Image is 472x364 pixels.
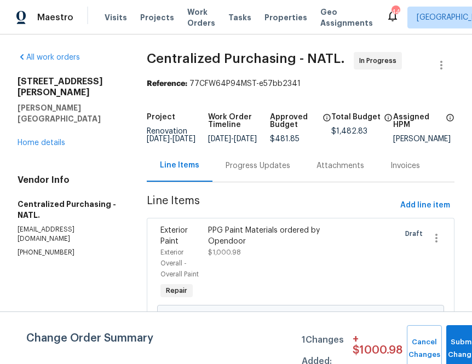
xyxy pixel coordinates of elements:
[228,14,251,21] span: Tasks
[160,227,188,245] span: Exterior Paint
[147,113,175,121] h5: Project
[405,228,427,239] span: Draft
[187,7,215,28] span: Work Orders
[208,135,257,143] span: -
[390,160,420,171] div: Invoices
[18,54,80,61] a: All work orders
[18,225,120,244] p: [EMAIL_ADDRESS][DOMAIN_NAME]
[18,102,120,124] h5: [PERSON_NAME][GEOGRAPHIC_DATA]
[393,113,443,129] h5: Assigned HPM
[208,249,241,256] span: $1,000.98
[264,12,307,23] span: Properties
[226,160,290,171] div: Progress Updates
[160,249,199,278] span: Exterior Overall - Overall Paint
[140,12,174,23] span: Projects
[392,7,399,18] div: 440
[396,195,454,216] button: Add line item
[208,135,231,143] span: [DATE]
[172,135,195,143] span: [DATE]
[208,225,321,247] div: PPG Paint Materials ordered by Opendoor
[18,175,120,186] h4: Vendor Info
[147,78,455,89] div: 77CFW64P94MST-e57bb2341
[400,199,450,212] span: Add line item
[162,285,192,296] span: Repair
[18,76,120,98] h2: [STREET_ADDRESS][PERSON_NAME]
[147,52,345,65] span: Centralized Purchasing - NATL.
[234,135,257,143] span: [DATE]
[316,160,364,171] div: Attachments
[270,113,320,129] h5: Approved Budget
[208,113,270,129] h5: Work Order Timeline
[359,55,401,66] span: In Progress
[18,139,65,147] a: Home details
[393,135,455,143] div: [PERSON_NAME]
[18,248,120,257] p: [PHONE_NUMBER]
[160,160,199,171] div: Line Items
[147,128,195,143] span: Renovation
[412,336,436,361] span: Cancel Changes
[147,135,170,143] span: [DATE]
[147,195,396,216] span: Line Items
[331,128,367,135] span: $1,482.83
[147,80,187,88] b: Reference:
[320,7,373,28] span: Geo Assignments
[446,113,454,135] span: The hpm assigned to this work order.
[105,12,127,23] span: Visits
[147,135,195,143] span: -
[270,135,300,143] span: $481.85
[331,113,381,121] h5: Total Budget
[384,113,393,128] span: The total cost of line items that have been proposed by Opendoor. This sum includes line items th...
[323,113,331,135] span: The total cost of line items that have been approved by both Opendoor and the Trade Partner. This...
[37,12,73,23] span: Maestro
[18,199,120,221] h5: Centralized Purchasing - NATL.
